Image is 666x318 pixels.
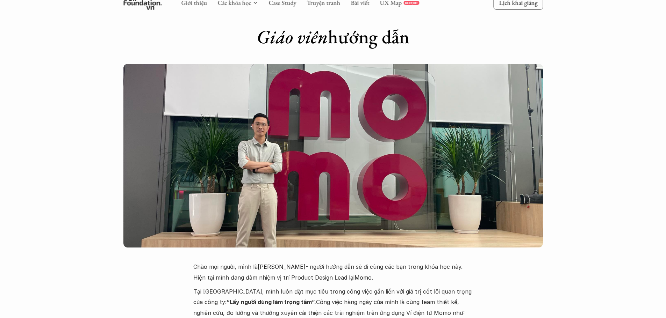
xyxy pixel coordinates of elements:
[227,298,316,305] strong: “Lấy người dùng làm trọng tâm”.
[258,263,306,270] a: [PERSON_NAME]
[405,1,418,5] p: REPORT
[355,274,372,281] a: Momo
[403,1,419,5] a: REPORT
[193,25,473,48] h1: hướng dẫn
[257,24,328,49] em: Giáo viên
[193,261,473,283] p: Chào mọi người, mình là - người hướng dẫn sẽ đi cùng các bạn trong khóa học này. Hiện tại mình đa...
